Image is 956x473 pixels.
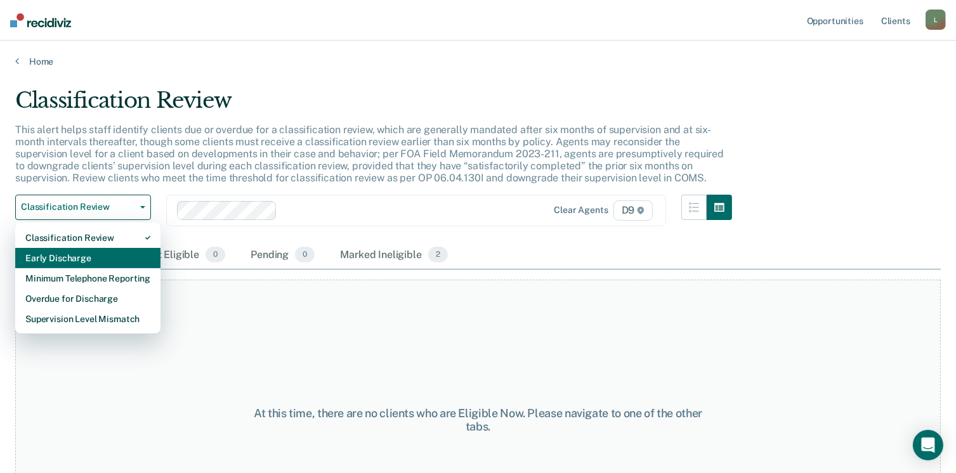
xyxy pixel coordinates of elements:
[206,247,225,263] span: 0
[926,10,946,30] button: L
[15,87,732,124] div: Classification Review
[15,56,941,67] a: Home
[15,195,151,220] button: Classification Review
[554,205,608,216] div: Clear agents
[428,247,448,263] span: 2
[25,228,150,248] div: Classification Review
[25,309,150,329] div: Supervision Level Mismatch
[295,247,315,263] span: 0
[337,242,450,269] div: Marked Ineligible2
[613,200,653,221] span: D9
[21,202,135,212] span: Classification Review
[15,124,724,185] p: This alert helps staff identify clients due or overdue for a classification review, which are gen...
[25,288,150,309] div: Overdue for Discharge
[10,13,71,27] img: Recidiviz
[126,242,228,269] div: Almost Eligible0
[248,242,317,269] div: Pending0
[25,268,150,288] div: Minimum Telephone Reporting
[247,406,709,434] div: At this time, there are no clients who are Eligible Now. Please navigate to one of the other tabs.
[913,430,943,460] div: Open Intercom Messenger
[25,248,150,268] div: Early Discharge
